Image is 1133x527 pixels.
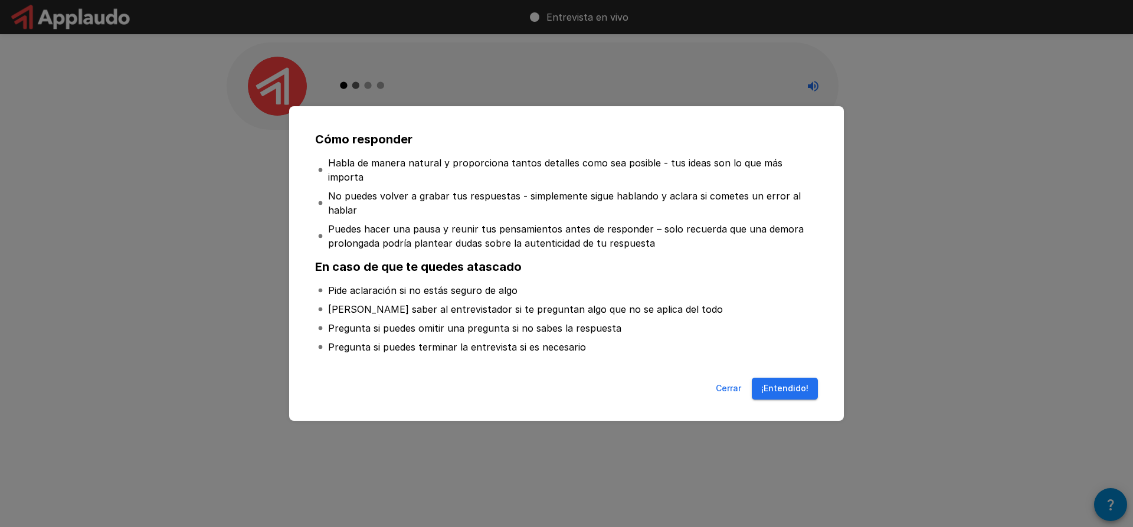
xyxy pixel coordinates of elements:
[328,340,586,354] p: Pregunta si puedes terminar la entrevista si es necesario
[328,283,518,297] p: Pide aclaración si no estás seguro de algo
[328,222,816,250] p: Puedes hacer una pausa y reunir tus pensamientos antes de responder – solo recuerda que una demor...
[315,260,522,274] b: En caso de que te quedes atascado
[709,378,747,400] button: Cerrar
[315,132,412,146] b: Cómo responder
[752,378,818,400] button: ¡Entendido!
[328,189,816,217] p: No puedes volver a grabar tus respuestas - simplemente sigue hablando y aclara si cometes un erro...
[328,302,723,316] p: [PERSON_NAME] saber al entrevistador si te preguntan algo que no se aplica del todo
[328,321,621,335] p: Pregunta si puedes omitir una pregunta si no sabes la respuesta
[328,156,816,184] p: Habla de manera natural y proporciona tantos detalles como sea posible - tus ideas son lo que más...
